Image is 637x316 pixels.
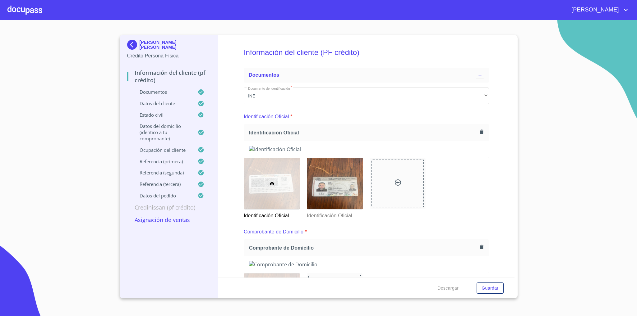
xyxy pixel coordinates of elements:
[127,40,211,52] div: [PERSON_NAME] [PERSON_NAME]
[244,113,289,120] p: Identificación Oficial
[127,89,198,95] p: Documentos
[249,129,478,136] span: Identificación Oficial
[140,40,211,50] p: [PERSON_NAME] [PERSON_NAME]
[127,69,211,84] p: Información del cliente (PF crédito)
[127,100,198,106] p: Datos del cliente
[244,68,489,83] div: Documentos
[244,88,489,104] div: INE
[307,158,363,209] img: Identificación Oficial
[127,123,198,142] p: Datos del domicilio (idéntico a tu comprobante)
[127,40,140,50] img: Docupass spot blue
[127,204,211,211] p: Credinissan (PF crédito)
[249,245,478,251] span: Comprobante de Domicilio
[127,147,198,153] p: Ocupación del Cliente
[567,5,630,15] button: account of current user
[244,210,299,219] p: Identificación Oficial
[435,282,461,294] button: Descargar
[249,72,279,78] span: Documentos
[127,181,198,187] p: Referencia (tercera)
[127,52,211,60] p: Crédito Persona Física
[477,282,503,294] button: Guardar
[249,261,484,268] img: Comprobante de Domicilio
[482,284,498,292] span: Guardar
[437,284,459,292] span: Descargar
[244,40,489,65] h5: Información del cliente (PF crédito)
[244,228,303,236] p: Comprobante de Domicilio
[567,5,622,15] span: [PERSON_NAME]
[127,169,198,176] p: Referencia (segunda)
[127,216,211,223] p: Asignación de Ventas
[127,158,198,165] p: Referencia (primera)
[249,146,484,153] img: Identificación Oficial
[127,112,198,118] p: Estado Civil
[127,192,198,199] p: Datos del pedido
[307,210,362,219] p: Identificación Oficial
